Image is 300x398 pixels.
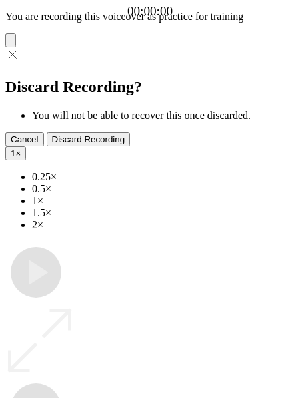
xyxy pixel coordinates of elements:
li: 0.25× [32,171,295,183]
button: Discard Recording [47,132,131,146]
p: You are recording this voiceover as practice for training [5,11,295,23]
li: You will not be able to recover this once discarded. [32,110,295,122]
a: 00:00:00 [127,4,173,19]
button: 1× [5,146,26,160]
span: 1 [11,148,15,158]
li: 1.5× [32,207,295,219]
button: Cancel [5,132,44,146]
li: 0.5× [32,183,295,195]
li: 2× [32,219,295,231]
h2: Discard Recording? [5,78,295,96]
li: 1× [32,195,295,207]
